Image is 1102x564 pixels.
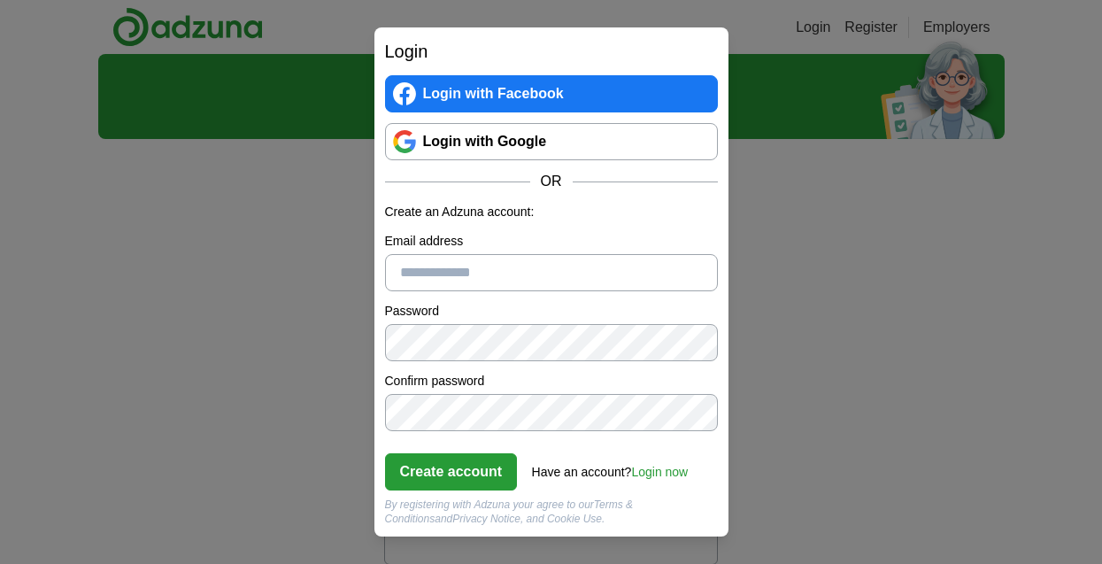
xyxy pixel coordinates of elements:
label: Confirm password [385,372,718,390]
span: OR [530,171,573,192]
a: Login with Facebook [385,75,718,112]
a: Login now [631,465,688,479]
p: Create an Adzuna account: [385,203,718,221]
label: Email address [385,232,718,251]
h2: Login [385,38,718,65]
a: Login with Google [385,123,718,160]
a: Privacy Notice [452,513,520,525]
div: By registering with Adzuna your agree to our and , and Cookie Use. [385,498,718,526]
div: Have an account? [532,452,689,482]
button: Create account [385,453,518,491]
label: Password [385,302,718,321]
